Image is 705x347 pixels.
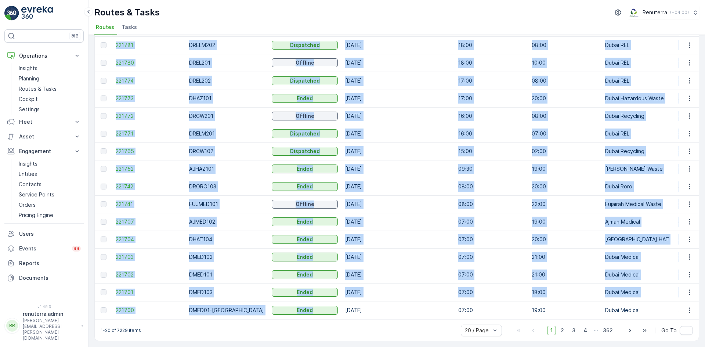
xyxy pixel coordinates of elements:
a: 221742 [116,183,182,190]
p: Dispatched [290,77,320,84]
p: 99 [73,246,79,252]
button: Dispatched [272,76,338,85]
td: [DATE] [341,107,455,125]
button: Engagement [4,144,84,159]
div: Toggle Row Selected [101,131,106,137]
div: RR [6,320,18,332]
a: 221702 [116,271,182,278]
a: Service Points [16,189,84,200]
td: 07:00 [455,266,528,283]
span: 2 [557,326,567,335]
p: renuterra.admin [23,310,78,318]
p: Dispatched [290,148,320,155]
a: Entities [16,169,84,179]
a: 221774 [116,77,182,84]
div: Toggle Row Selected [101,289,106,295]
a: Contacts [16,179,84,189]
a: Insights [16,63,84,73]
td: DREL202 [185,72,268,90]
a: Cockpit [16,94,84,104]
button: Ended [272,235,338,244]
td: 18:00 [455,54,528,72]
span: v 1.49.3 [4,304,84,309]
td: [PERSON_NAME] Waste [601,160,675,178]
div: Toggle Row Selected [101,272,106,278]
div: Toggle Row Selected [101,219,106,225]
a: 221772 [116,112,182,120]
a: Documents [4,271,84,285]
td: [DATE] [341,195,455,213]
p: Engagement [19,148,69,155]
td: 08:00 [455,195,528,213]
td: 16:00 [455,107,528,125]
a: 221707 [116,218,182,225]
span: 221781 [116,41,182,49]
td: [DATE] [341,125,455,142]
td: [DATE] [341,160,455,178]
td: 08:00 [455,178,528,195]
p: Events [19,245,68,252]
img: Screenshot_2024-07-26_at_13.33.01.png [628,8,640,17]
td: Dubai REL [601,54,675,72]
p: Contacts [19,181,41,188]
a: Planning [16,73,84,84]
p: Pricing Engine [19,212,53,219]
td: 07:00 [455,283,528,301]
td: 18:00 [528,283,601,301]
a: Users [4,227,84,241]
p: Settings [19,106,40,113]
p: 1-20 of 7229 items [101,328,141,333]
td: 07:00 [455,231,528,248]
p: Ended [297,95,313,102]
div: Toggle Row Selected [101,95,106,101]
td: 20:00 [528,231,601,248]
td: Dubai REL [601,72,675,90]
p: Dispatched [290,130,320,137]
a: 221700 [116,307,182,314]
td: 08:00 [528,72,601,90]
p: Routes & Tasks [94,7,160,18]
td: DMED102 [185,248,268,266]
p: ... [594,326,598,335]
a: 221765 [116,148,182,155]
button: Ended [272,306,338,315]
p: Operations [19,52,69,59]
div: Toggle Row Selected [101,254,106,260]
p: Insights [19,65,37,72]
td: 19:00 [528,301,601,319]
span: 221773 [116,95,182,102]
p: Offline [296,200,314,208]
td: 08:00 [528,36,601,54]
a: Pricing Engine [16,210,84,220]
td: 21:00 [528,266,601,283]
div: Toggle Row Selected [101,166,106,172]
div: Toggle Row Selected [101,148,106,154]
p: Offline [296,112,314,120]
td: DRELM202 [185,36,268,54]
p: Ended [297,183,313,190]
button: Ended [272,94,338,103]
td: Dubai Recycling [601,142,675,160]
div: Toggle Row Selected [101,60,106,66]
p: Ended [297,236,313,243]
td: Dubai REL [601,36,675,54]
td: 15:00 [455,142,528,160]
span: 221701 [116,289,182,296]
div: Toggle Row Selected [101,113,106,119]
button: Dispatched [272,129,338,138]
button: Operations [4,48,84,63]
span: 221771 [116,130,182,137]
td: 20:00 [528,90,601,107]
button: RRrenuterra.admin[PERSON_NAME][EMAIL_ADDRESS][PERSON_NAME][DOMAIN_NAME] [4,310,84,341]
span: 362 [600,326,616,335]
td: [DATE] [341,90,455,107]
td: Fujairah Medical Waste [601,195,675,213]
div: Toggle Row Selected [101,42,106,48]
a: 221780 [116,59,182,66]
td: DMED01-[GEOGRAPHIC_DATA] [185,301,268,319]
